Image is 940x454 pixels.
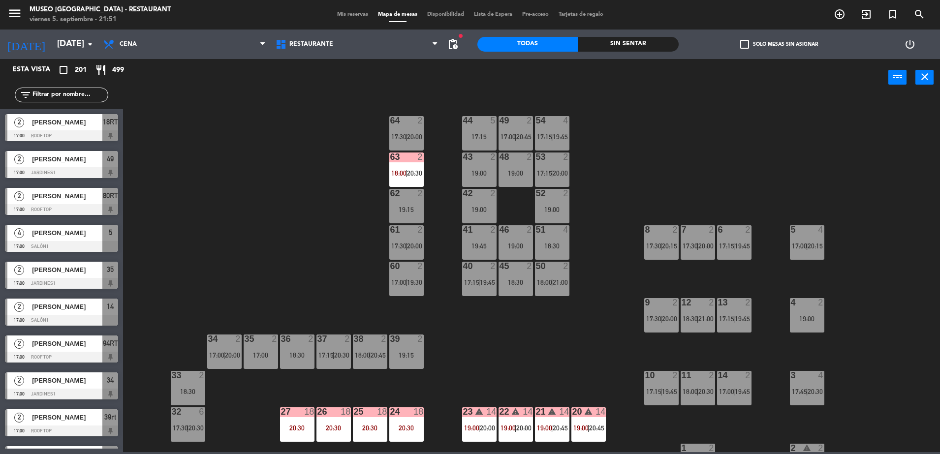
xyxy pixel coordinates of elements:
[31,90,108,100] input: Filtrar por nombre...
[245,334,245,343] div: 35
[462,170,497,177] div: 19:00
[389,206,424,213] div: 19:15
[407,133,422,141] span: 20:00
[818,298,824,307] div: 2
[32,228,102,238] span: [PERSON_NAME]
[107,374,114,386] span: 34
[527,225,533,234] div: 2
[733,315,735,323] span: |
[672,225,678,234] div: 2
[208,334,209,343] div: 34
[353,424,387,431] div: 20:30
[464,278,479,286] span: 17:15
[537,169,552,177] span: 17:15
[589,424,604,432] span: 20:45
[578,37,678,52] div: Sin sentar
[464,424,479,432] span: 19:00
[478,278,480,286] span: |
[554,12,608,17] span: Tarjetas de regalo
[527,116,533,125] div: 2
[719,388,734,395] span: 17:00
[490,116,496,125] div: 5
[406,133,407,141] span: |
[280,352,314,359] div: 18:30
[417,116,423,125] div: 2
[682,371,682,380] div: 11
[818,371,824,380] div: 4
[563,262,569,271] div: 2
[308,334,314,343] div: 2
[740,40,818,49] label: Solo mesas sin asignar
[584,407,593,416] i: warning
[104,411,116,423] span: 39rt
[735,315,750,323] span: 19:45
[500,225,500,234] div: 46
[235,334,241,343] div: 2
[523,407,533,416] div: 14
[551,278,553,286] span: |
[733,242,735,250] span: |
[698,388,714,395] span: 20:30
[272,334,278,343] div: 2
[913,8,925,20] i: search
[563,116,569,125] div: 4
[709,225,715,234] div: 2
[391,169,407,177] span: 18:00
[490,225,496,234] div: 2
[369,351,371,359] span: |
[697,388,699,395] span: |
[32,375,102,386] span: [PERSON_NAME]
[447,38,459,50] span: pending_actions
[32,154,102,164] span: [PERSON_NAME]
[199,407,205,416] div: 6
[517,12,554,17] span: Pre-acceso
[515,424,517,432] span: |
[834,8,846,20] i: add_circle_outline
[462,133,497,140] div: 17:15
[58,64,69,76] i: crop_square
[563,189,569,198] div: 2
[289,41,333,48] span: Restaurante
[107,264,114,275] span: 35
[332,12,373,17] span: Mis reservas
[535,206,569,213] div: 19:00
[500,116,500,125] div: 49
[646,388,661,395] span: 17:15
[390,189,391,198] div: 62
[662,242,677,250] span: 20:15
[682,444,682,453] div: 1
[915,70,934,85] button: close
[511,407,520,416] i: warning
[537,278,552,286] span: 18:00
[887,8,899,20] i: turned_in_not
[390,262,391,271] div: 60
[390,152,391,161] div: 63
[32,117,102,127] span: [PERSON_NAME]
[548,407,556,416] i: warning
[14,302,24,312] span: 2
[672,371,678,380] div: 2
[475,407,483,416] i: warning
[390,334,391,343] div: 39
[5,64,71,76] div: Esta vista
[199,371,205,380] div: 2
[516,133,532,141] span: 20:45
[733,388,735,395] span: |
[391,133,407,141] span: 17:30
[30,5,171,15] div: Museo [GEOGRAPHIC_DATA] - Restaurant
[406,169,407,177] span: |
[462,242,497,249] div: 19:45
[646,242,661,250] span: 17:30
[107,153,114,165] span: 49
